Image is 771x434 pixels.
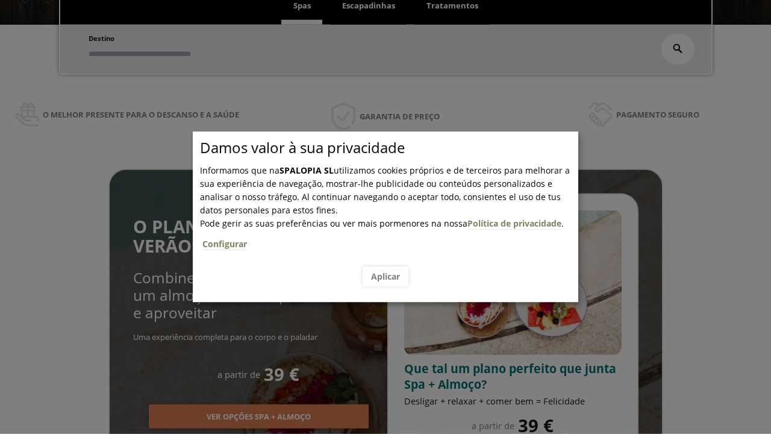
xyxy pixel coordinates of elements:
p: Damos valor à sua privacidade [200,141,578,154]
b: SPALOPIA SL [279,165,334,176]
a: Configurar [202,238,247,250]
span: Informamos que na utilizamos cookies próprios e de terceiros para melhorar a sua experiência de n... [200,165,570,216]
button: Aplicar [363,266,408,286]
span: Pode gerir as suas preferências ou ver mais pormenores na nossa [200,218,467,229]
a: Política de privacidade [467,218,561,230]
span: . [200,218,578,258]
